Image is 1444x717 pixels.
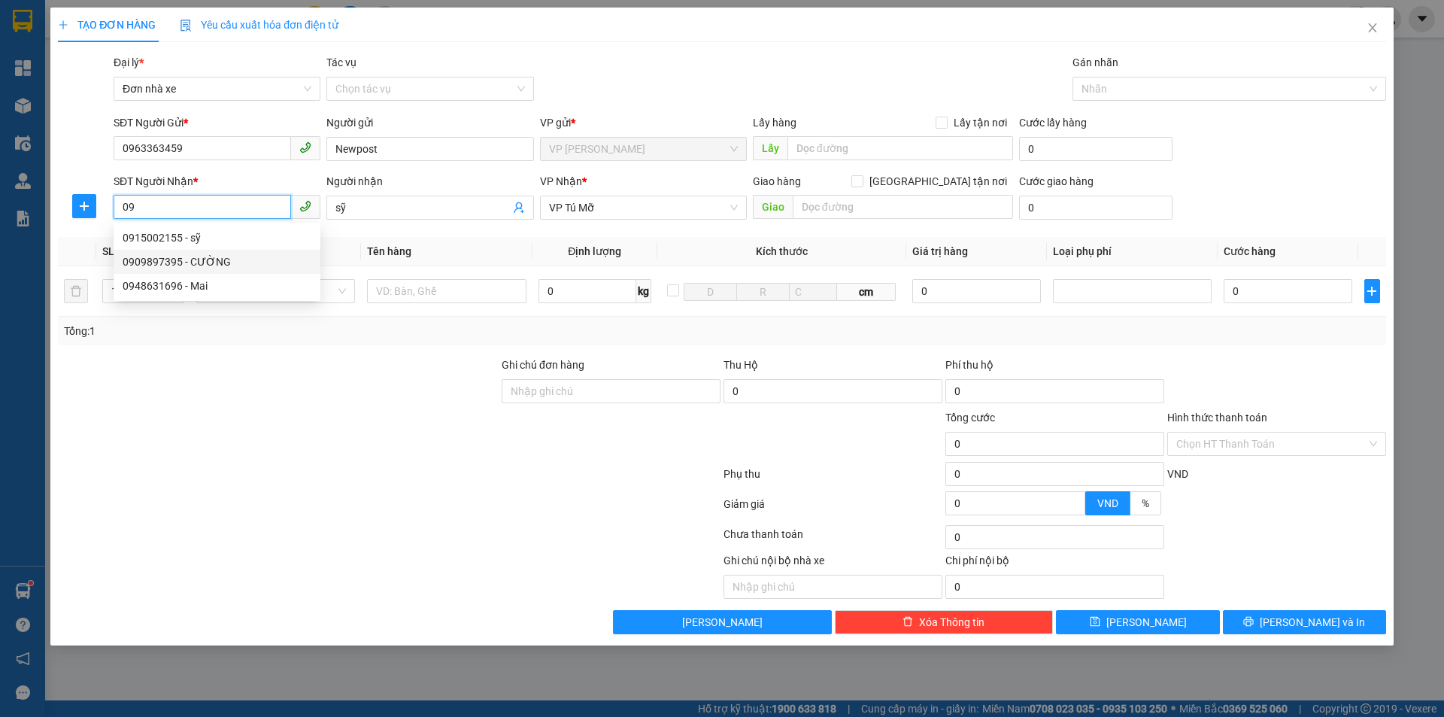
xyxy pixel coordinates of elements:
span: Lấy tận nơi [948,114,1013,131]
input: 0 [912,279,1040,303]
input: Dọc đường [787,136,1013,160]
span: user-add [513,202,525,214]
div: Người gửi [326,114,533,131]
div: Ghi chú nội bộ nhà xe [724,552,942,575]
button: plus [72,194,96,218]
input: Cước lấy hàng [1019,137,1172,161]
strong: PHIẾU GỬI HÀNG [21,64,97,96]
span: kg [636,279,651,303]
span: close [1367,22,1379,34]
label: Cước lấy hàng [1019,117,1087,129]
input: C [789,283,837,301]
span: delete [902,616,913,628]
div: Giảm giá [722,496,944,522]
span: printer [1243,616,1254,628]
div: 0915002155 - sỹ [114,226,320,250]
img: logo [8,48,10,119]
div: Chi phí nội bộ [945,552,1164,575]
span: phone [299,141,311,153]
span: Cước hàng [1224,245,1276,257]
div: SĐT Người Nhận [114,173,320,190]
span: [PERSON_NAME] và In [1260,614,1365,630]
input: VD: Bàn, Ghế [367,279,526,303]
span: phone [299,200,311,212]
span: Lấy [753,136,787,160]
button: plus [1364,279,1380,303]
span: SL [102,245,114,257]
input: Nhập ghi chú [724,575,942,599]
span: Tên hàng [367,245,411,257]
button: deleteXóa Thông tin [835,610,1054,634]
label: Cước giao hàng [1019,175,1094,187]
div: SĐT Người Gửi [114,114,320,131]
span: Yêu cầu xuất hóa đơn điện tử [180,19,338,31]
div: Phụ thu [722,466,944,492]
button: save[PERSON_NAME] [1056,610,1219,634]
label: Hình thức thanh toán [1167,412,1267,424]
span: cm [837,283,896,301]
div: 0909897395 - CƯỜNG [123,254,311,270]
button: printer[PERSON_NAME] và In [1223,610,1386,634]
span: Lấy hàng [753,117,796,129]
label: Gán nhãn [1072,56,1118,68]
button: delete [64,279,88,303]
button: [PERSON_NAME] [613,610,832,634]
img: icon [180,20,192,32]
th: Loại phụ phí [1047,237,1218,266]
span: Định lượng [568,245,621,257]
div: 0948631696 - Mai [123,278,311,294]
span: VP Tú Mỡ [549,196,738,219]
span: Đơn nhà xe [123,77,311,100]
span: plus [58,20,68,30]
span: [GEOGRAPHIC_DATA] tận nơi [863,173,1013,190]
div: 0909897395 - CƯỜNG [114,250,320,274]
input: D [684,283,737,301]
span: Tổng cước [945,412,995,424]
span: LHP1310250137 [107,61,234,81]
strong: CÔNG TY TNHH VĨNH QUANG [18,12,99,61]
button: Close [1351,8,1394,50]
span: [PERSON_NAME] [682,614,763,630]
input: Cước giao hàng [1019,196,1172,220]
span: [PERSON_NAME] [1106,614,1187,630]
div: Người nhận [326,173,533,190]
span: Đại lý [114,56,144,68]
div: 0915002155 - sỹ [123,229,311,246]
input: Dọc đường [793,195,1013,219]
span: plus [1365,285,1379,297]
label: Ghi chú đơn hàng [502,359,584,371]
input: Ghi chú đơn hàng [502,379,720,403]
div: 0948631696 - Mai [114,274,320,298]
span: VP Nhận [540,175,582,187]
span: Thu Hộ [724,359,758,371]
span: save [1090,616,1100,628]
label: Tác vụ [326,56,356,68]
span: plus [73,200,96,212]
strong: Hotline : 0889 23 23 23 [16,99,101,123]
span: % [1142,497,1149,509]
span: Giao hàng [753,175,801,187]
span: VND [1097,497,1118,509]
span: TẠO ĐƠN HÀNG [58,19,156,31]
div: Tổng: 1 [64,323,557,339]
span: VND [1167,468,1188,480]
input: R [736,283,790,301]
span: VP LÊ HỒNG PHONG [549,138,738,160]
div: Chưa thanh toán [722,526,944,552]
div: VP gửi [540,114,747,131]
span: Kích thước [756,245,808,257]
span: Giao [753,195,793,219]
span: Xóa Thông tin [919,614,984,630]
div: Phí thu hộ [945,357,1164,379]
span: Giá trị hàng [912,245,968,257]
